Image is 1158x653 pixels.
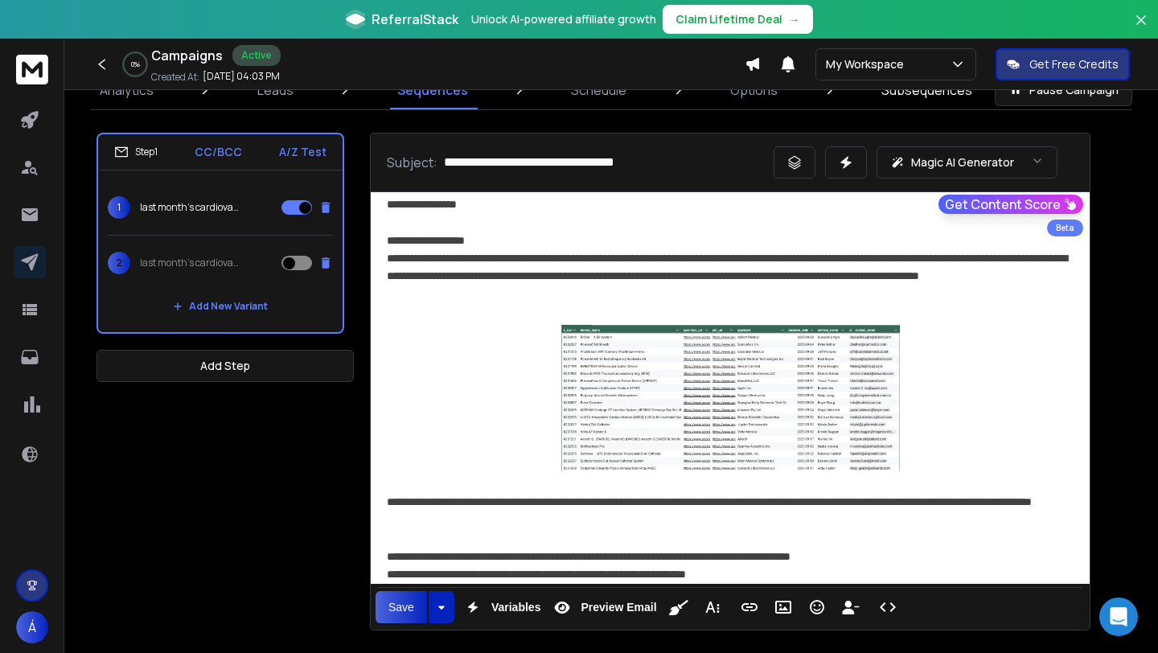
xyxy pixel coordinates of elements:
[203,70,280,83] p: [DATE] 04:03 PM
[734,591,765,623] button: Insert Link (⌘K)
[768,591,799,623] button: Insert Image (⌘P)
[577,601,659,614] span: Preview Email
[388,71,478,109] a: Sequences
[376,591,427,623] button: Save
[279,144,326,160] p: A/Z Test
[697,591,728,623] button: More Text
[571,80,626,100] p: Schedule
[1131,10,1152,48] button: Close banner
[1047,220,1083,236] div: Beta
[16,611,48,643] button: Á
[96,350,354,382] button: Add Step
[488,601,544,614] span: Variables
[881,80,972,100] p: Subsequences
[836,591,866,623] button: Insert Unsubscribe Link
[1029,56,1119,72] p: Get Free Credits
[387,153,437,172] p: Subject:
[140,201,243,214] p: last month's cardiovascular 510(k)s
[730,80,778,100] p: Options
[114,145,158,159] div: Step 1
[547,591,659,623] button: Preview Email
[257,80,294,100] p: Leads
[721,71,787,109] a: Options
[826,56,910,72] p: My Workspace
[561,71,636,109] a: Schedule
[663,5,813,34] button: Claim Lifetime Deal→
[458,591,544,623] button: Variables
[995,74,1132,106] button: Pause Campaign
[911,154,1014,170] p: Magic AI Generator
[1099,598,1138,636] div: Open Intercom Messenger
[873,591,903,623] button: Code View
[100,80,154,100] p: Analytics
[996,48,1130,80] button: Get Free Credits
[90,71,163,109] a: Analytics
[108,252,130,274] span: 2
[232,45,281,66] div: Active
[802,591,832,623] button: Emoticons
[195,144,242,160] p: CC/BCC
[789,11,800,27] span: →
[248,71,303,109] a: Leads
[663,591,694,623] button: Clean HTML
[151,46,223,65] h1: Campaigns
[140,257,243,269] p: last month's cardiovascular 510(k)s
[938,195,1083,214] button: Get Content Score
[397,80,468,100] p: Sequences
[872,71,982,109] a: Subsequences
[160,290,281,322] button: Add New Variant
[131,60,140,69] p: 0 %
[471,11,656,27] p: Unlock AI-powered affiliate growth
[96,133,344,334] li: Step1CC/BCCA/Z Test1last month's cardiovascular 510(k)s2last month's cardiovascular 510(k)sAdd Ne...
[372,10,458,29] span: ReferralStack
[877,146,1057,179] button: Magic AI Generator
[108,196,130,219] span: 1
[151,71,199,84] p: Created At:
